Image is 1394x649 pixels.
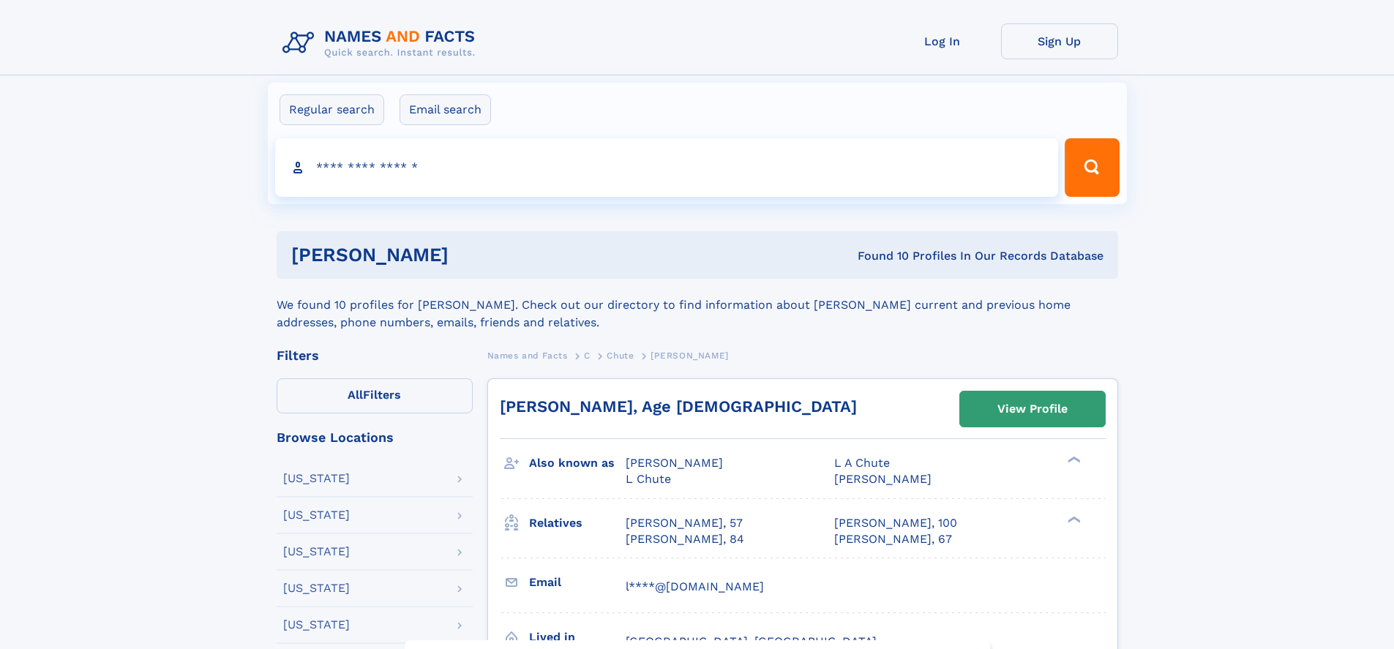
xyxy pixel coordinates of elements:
[277,431,473,444] div: Browse Locations
[280,94,384,125] label: Regular search
[584,346,591,364] a: C
[626,472,671,486] span: L Chute
[283,473,350,484] div: [US_STATE]
[626,634,877,648] span: [GEOGRAPHIC_DATA], [GEOGRAPHIC_DATA]
[653,248,1103,264] div: Found 10 Profiles In Our Records Database
[277,349,473,362] div: Filters
[275,138,1059,197] input: search input
[529,570,626,595] h3: Email
[291,246,653,264] h1: [PERSON_NAME]
[834,472,932,486] span: [PERSON_NAME]
[277,378,473,413] label: Filters
[626,456,723,470] span: [PERSON_NAME]
[283,546,350,558] div: [US_STATE]
[1064,455,1082,465] div: ❯
[1064,514,1082,524] div: ❯
[997,392,1068,426] div: View Profile
[584,350,591,361] span: C
[960,391,1105,427] a: View Profile
[626,515,743,531] a: [PERSON_NAME], 57
[1065,138,1119,197] button: Search Button
[529,511,626,536] h3: Relatives
[607,350,634,361] span: Chute
[834,531,952,547] a: [PERSON_NAME], 67
[834,515,957,531] a: [PERSON_NAME], 100
[529,451,626,476] h3: Also known as
[283,619,350,631] div: [US_STATE]
[651,350,729,361] span: [PERSON_NAME]
[884,23,1001,59] a: Log In
[607,346,634,364] a: Chute
[348,388,363,402] span: All
[283,582,350,594] div: [US_STATE]
[277,279,1118,331] div: We found 10 profiles for [PERSON_NAME]. Check out our directory to find information about [PERSON...
[500,397,857,416] a: [PERSON_NAME], Age [DEMOGRAPHIC_DATA]
[1001,23,1118,59] a: Sign Up
[487,346,568,364] a: Names and Facts
[834,456,890,470] span: L A Chute
[283,509,350,521] div: [US_STATE]
[400,94,491,125] label: Email search
[277,23,487,63] img: Logo Names and Facts
[626,531,744,547] a: [PERSON_NAME], 84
